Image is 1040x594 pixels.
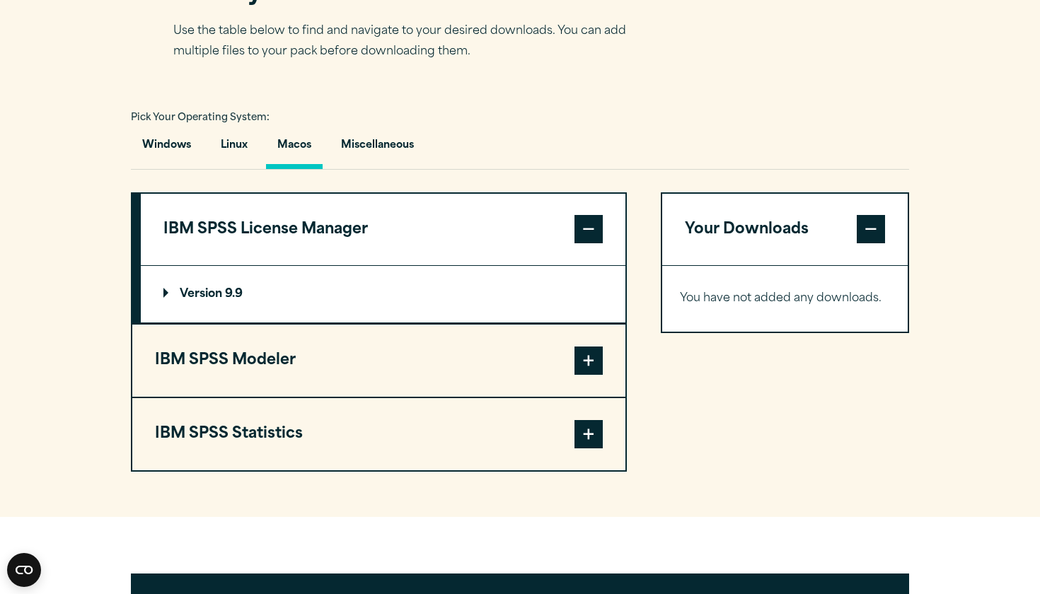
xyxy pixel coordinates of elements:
[662,265,908,332] div: Your Downloads
[7,553,41,587] button: Open CMP widget
[131,113,270,122] span: Pick Your Operating System:
[132,398,625,470] button: IBM SPSS Statistics
[141,265,625,323] div: IBM SPSS License Manager
[141,266,625,322] summary: Version 9.9
[132,325,625,397] button: IBM SPSS Modeler
[330,129,425,169] button: Miscellaneous
[680,289,890,309] p: You have not added any downloads.
[131,129,202,169] button: Windows
[141,194,625,266] button: IBM SPSS License Manager
[173,21,647,62] p: Use the table below to find and navigate to your desired downloads. You can add multiple files to...
[209,129,259,169] button: Linux
[662,194,908,266] button: Your Downloads
[266,129,323,169] button: Macos
[163,289,243,300] p: Version 9.9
